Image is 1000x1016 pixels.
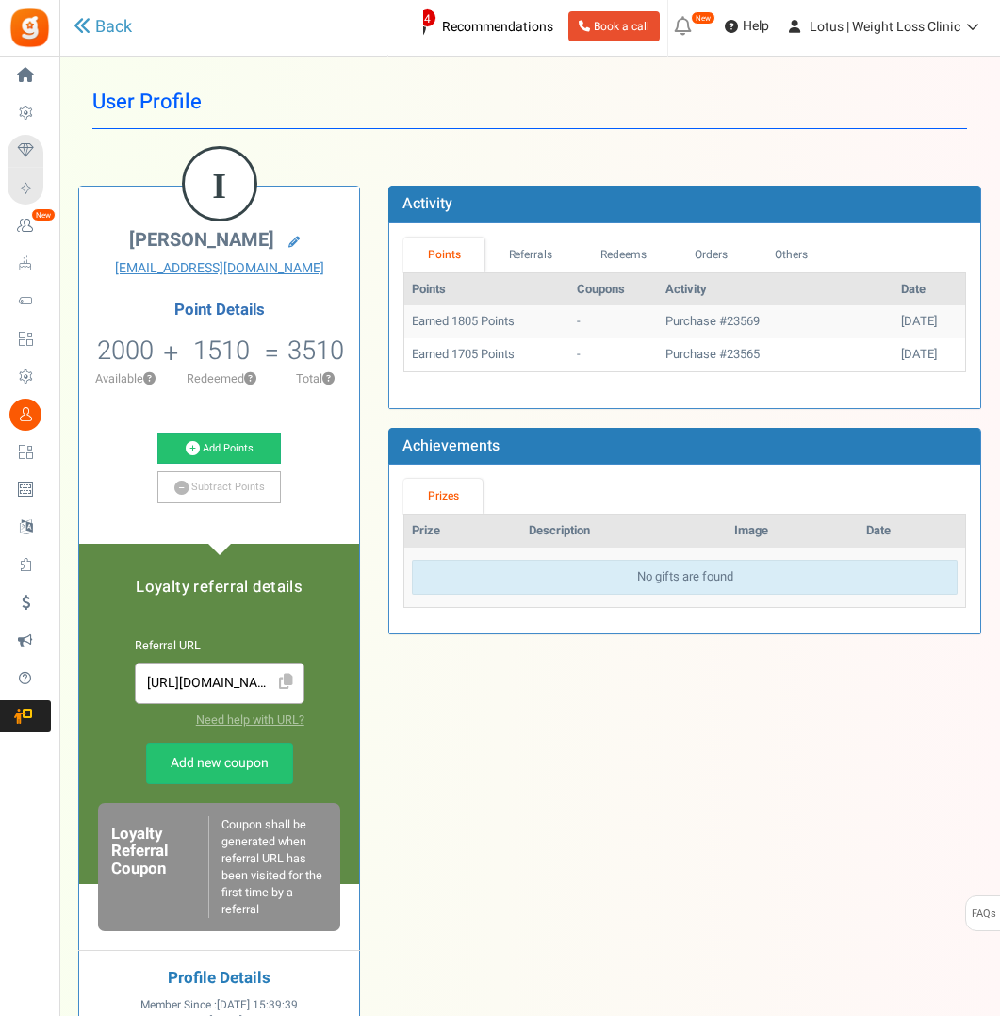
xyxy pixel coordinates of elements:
span: 4 [418,8,436,27]
p: Total [281,370,350,387]
button: ? [244,373,256,385]
a: Points [403,238,484,272]
em: New [691,11,715,25]
th: Activity [658,273,893,306]
img: Gratisfaction [8,7,51,49]
span: [DATE] 15:39:39 [217,997,298,1013]
td: Earned 1805 Points [404,305,569,338]
th: Coupons [569,273,658,306]
th: Image [727,515,859,548]
td: Earned 1705 Points [404,338,569,371]
button: ? [143,373,156,385]
h1: User Profile [92,75,967,129]
a: Add Points [157,433,281,465]
a: [EMAIL_ADDRESS][DOMAIN_NAME] [93,259,345,278]
a: Referrals [484,238,577,272]
span: Help [738,17,769,36]
a: Prizes [403,479,483,514]
span: FAQs [971,896,996,932]
a: Book a call [568,11,660,41]
a: Orders [670,238,751,272]
p: Redeemed [180,370,262,387]
a: Help [717,11,777,41]
h4: Point Details [79,302,359,319]
a: 4 Recommendations [396,11,561,41]
a: Add new coupon [146,743,293,784]
a: Redeems [577,238,671,272]
b: Achievements [402,434,500,457]
a: Others [751,238,832,272]
th: Date [859,515,965,548]
h5: Loyalty referral details [98,579,340,596]
td: Purchase #23565 [658,338,893,371]
h6: Loyalty Referral Coupon [111,826,208,909]
h5: 3510 [287,336,344,365]
div: [DATE] [901,313,958,331]
td: Purchase #23569 [658,305,893,338]
figcaption: I [185,149,254,222]
span: Recommendations [442,17,553,37]
th: Points [404,273,569,306]
em: New [31,208,56,221]
span: [PERSON_NAME] [129,226,274,254]
span: 2000 [97,332,154,369]
div: [DATE] [901,346,958,364]
div: No gifts are found [412,560,958,595]
button: ? [322,373,335,385]
span: Member Since : [140,997,298,1013]
div: Coupon shall be generated when referral URL has been visited for the first time by a referral [208,816,327,918]
b: Activity [402,192,452,215]
h5: 1510 [193,336,250,365]
span: Lotus | Weight Loss Clinic [810,17,960,37]
a: Subtract Points [157,471,281,503]
th: Description [521,515,727,548]
td: - [569,305,658,338]
td: - [569,338,658,371]
h4: Profile Details [93,970,345,988]
span: Click to Copy [271,666,302,699]
p: Available [89,370,161,387]
a: New [8,210,51,242]
th: Date [893,273,965,306]
a: Need help with URL? [196,712,304,729]
h6: Referral URL [135,640,304,653]
th: Prize [404,515,521,548]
